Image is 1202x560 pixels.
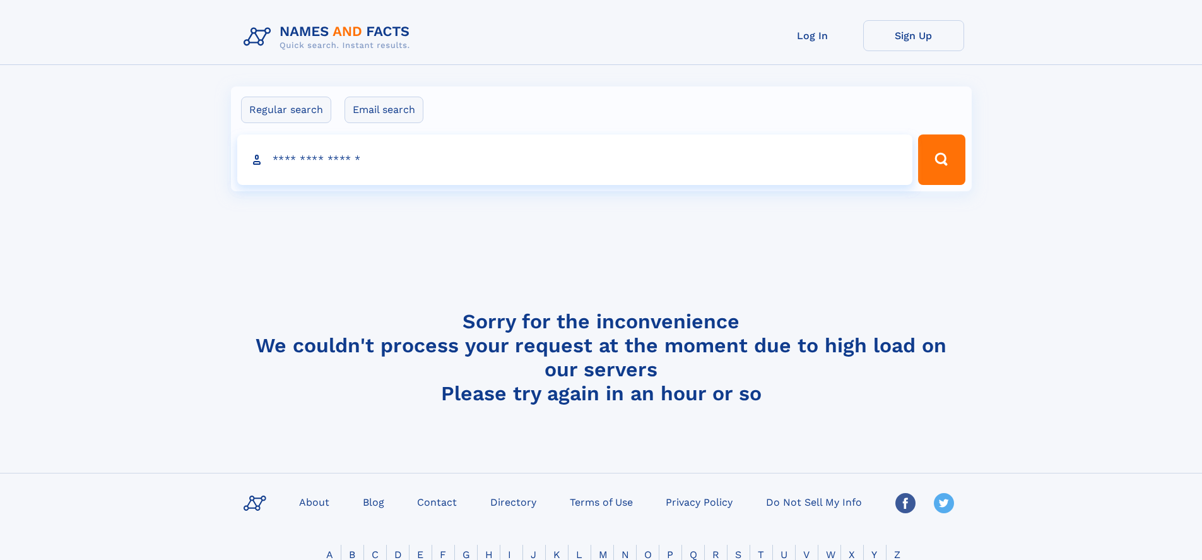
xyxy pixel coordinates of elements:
a: Directory [485,492,541,511]
input: search input [237,134,913,185]
img: Logo Names and Facts [239,20,420,54]
a: Log In [762,20,863,51]
label: Regular search [241,97,331,123]
img: Twitter [934,493,954,513]
button: Search Button [918,134,965,185]
h4: Sorry for the inconvenience We couldn't process your request at the moment due to high load on ou... [239,309,964,405]
a: Privacy Policy [661,492,738,511]
a: Do Not Sell My Info [761,492,867,511]
a: Sign Up [863,20,964,51]
img: Facebook [895,493,916,513]
a: Blog [358,492,389,511]
a: Terms of Use [565,492,638,511]
a: Contact [412,492,462,511]
a: About [294,492,334,511]
label: Email search [345,97,423,123]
